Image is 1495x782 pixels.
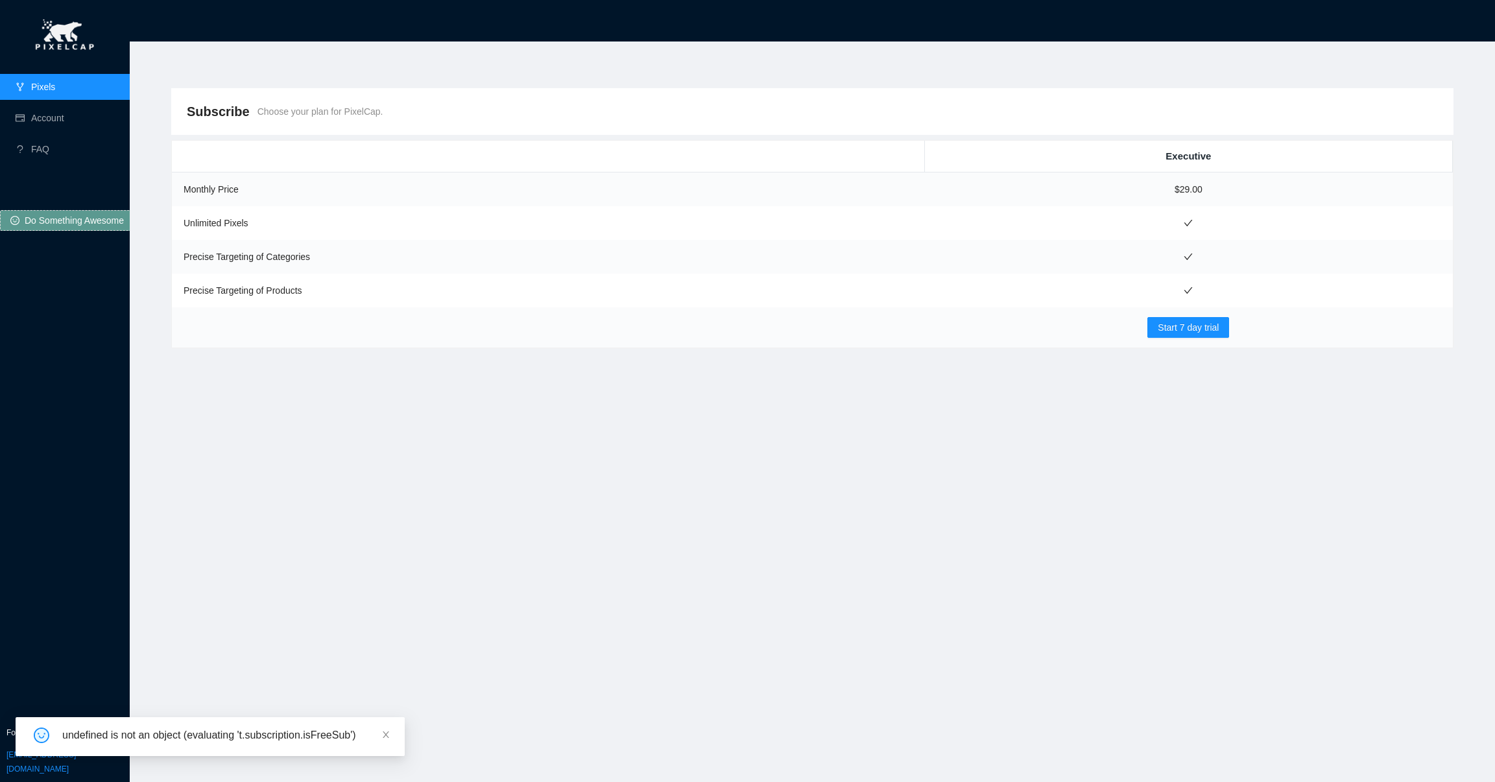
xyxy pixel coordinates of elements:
td: Unlimited Pixels [172,206,924,240]
a: FAQ [31,144,49,154]
span: Do Something Awesome [25,213,124,228]
span: close [381,730,390,739]
td: Precise Targeting of Products [172,274,924,307]
span: Subscribe [187,101,250,122]
div: undefined is not an object (evaluating 't.subscription.isFreeSub') [62,728,389,743]
span: Choose your plan for PixelCap. [257,104,383,119]
a: Account [31,113,64,123]
th: Executive [924,141,1452,172]
td: Monthly Price [172,172,924,207]
span: check [1184,286,1193,295]
td: $29.00 [924,172,1452,207]
button: Start 7 day trial [1147,317,1229,338]
a: Pixels [31,82,55,92]
span: check [1184,219,1193,228]
span: smile [10,216,19,226]
td: Precise Targeting of Categories [172,240,924,274]
span: check [1184,252,1193,261]
img: pixel-cap.png [27,13,103,58]
p: For support please email: [6,727,123,739]
a: [EMAIL_ADDRESS][DOMAIN_NAME] [6,750,76,774]
span: Start 7 day trial [1158,320,1219,335]
span: smile [34,728,49,743]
